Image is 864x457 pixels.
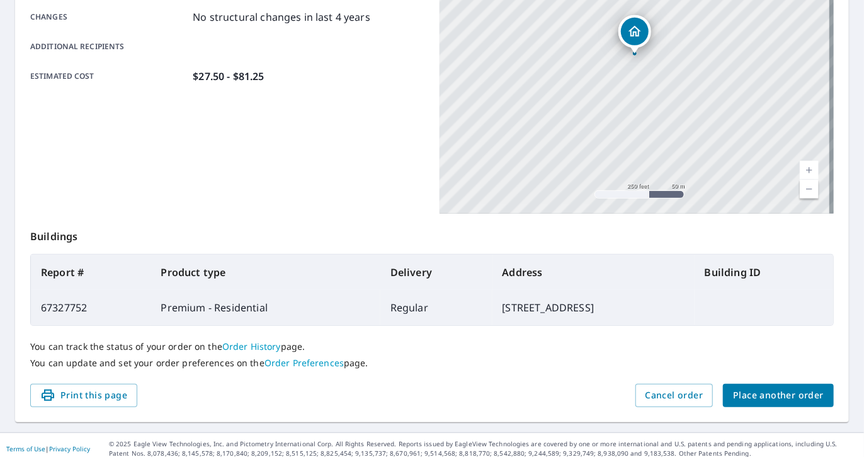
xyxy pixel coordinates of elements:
th: Address [492,255,695,290]
a: Order Preferences [264,357,344,369]
th: Delivery [380,255,492,290]
p: You can update and set your order preferences on the page. [30,357,834,369]
td: [STREET_ADDRESS] [492,290,695,325]
td: Regular [380,290,492,325]
th: Report # [31,255,151,290]
p: You can track the status of your order on the page. [30,341,834,352]
p: Buildings [30,214,834,254]
p: $27.50 - $81.25 [193,69,264,84]
span: Place another order [733,388,824,403]
button: Cancel order [635,384,713,407]
p: | [6,445,90,453]
th: Product type [151,255,380,290]
a: Order History [222,340,281,352]
a: Current Level 17, Zoom In [800,161,819,180]
th: Building ID [695,255,833,290]
span: Print this page [40,388,127,403]
td: Premium - Residential [151,290,380,325]
td: 67327752 [31,290,151,325]
a: Privacy Policy [49,444,90,453]
p: No structural changes in last 4 years [193,9,370,25]
div: Dropped pin, building 1, Residential property, 175 Audubon Rd Sewickley, PA 15143 [618,15,651,54]
button: Place another order [723,384,834,407]
a: Current Level 17, Zoom Out [800,180,819,199]
p: Additional recipients [30,41,188,52]
p: Estimated cost [30,69,188,84]
span: Cancel order [645,388,703,403]
p: Changes [30,9,188,25]
a: Terms of Use [6,444,45,453]
button: Print this page [30,384,137,407]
